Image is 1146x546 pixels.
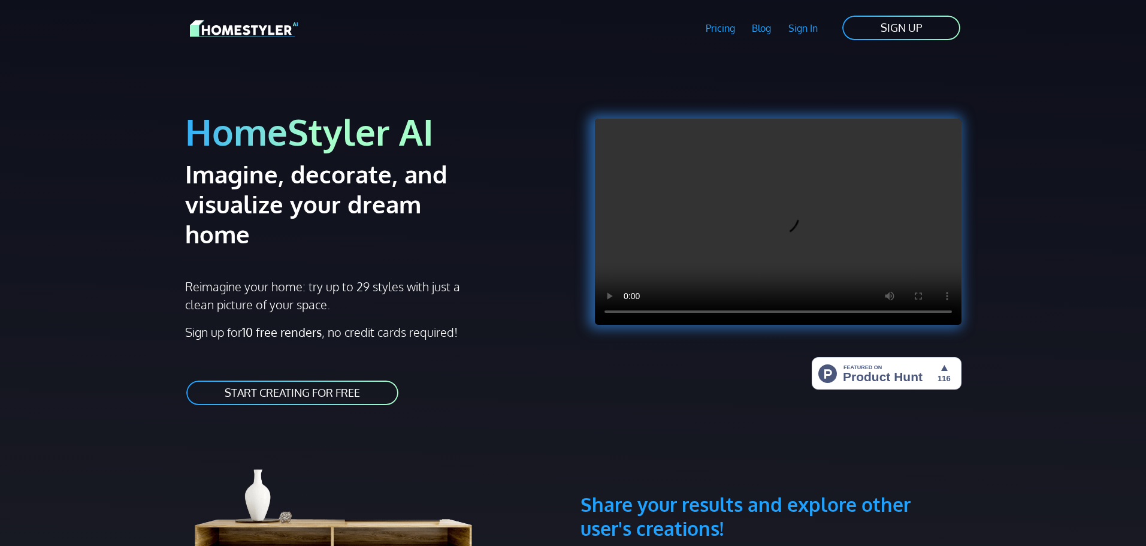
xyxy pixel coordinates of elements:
h1: HomeStyler AI [185,109,566,154]
img: HomeStyler AI - Interior Design Made Easy: One Click to Your Dream Home | Product Hunt [812,357,961,390]
a: START CREATING FOR FREE [185,379,400,406]
p: Sign up for , no credit cards required! [185,323,566,341]
a: Sign In [780,14,827,42]
p: Reimagine your home: try up to 29 styles with just a clean picture of your space. [185,277,471,313]
a: Blog [743,14,780,42]
h2: Imagine, decorate, and visualize your dream home [185,159,490,249]
a: Pricing [697,14,743,42]
a: SIGN UP [841,14,961,41]
strong: 10 free renders [242,324,322,340]
img: HomeStyler AI logo [190,18,298,39]
h3: Share your results and explore other user's creations! [580,435,961,541]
